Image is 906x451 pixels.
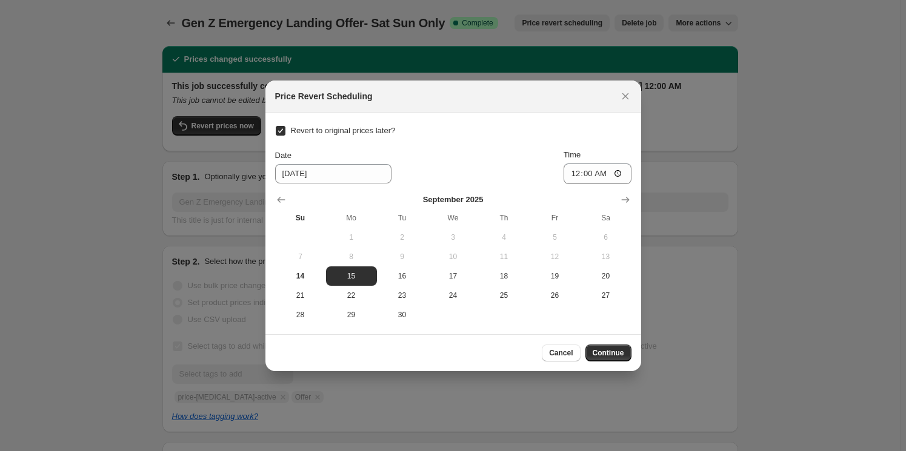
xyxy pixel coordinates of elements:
[530,247,581,266] button: Friday September 12 2025
[433,291,474,300] span: 24
[331,232,372,242] span: 1
[581,286,631,305] button: Saturday September 27 2025
[382,291,423,300] span: 23
[564,163,631,184] input: 12:00
[535,291,576,300] span: 26
[377,305,428,324] button: Tuesday September 30 2025
[585,271,627,281] span: 20
[585,232,627,242] span: 6
[273,191,290,208] button: Show previous month, August 2025
[484,232,525,242] span: 4
[280,310,321,320] span: 28
[535,232,576,242] span: 5
[617,88,634,105] button: Close
[433,271,474,281] span: 17
[275,305,326,324] button: Sunday September 28 2025
[280,213,321,223] span: Su
[535,213,576,223] span: Fr
[331,271,372,281] span: 15
[581,247,631,266] button: Saturday September 13 2025
[535,252,576,262] span: 12
[585,344,631,361] button: Continue
[326,266,377,286] button: Monday September 15 2025
[280,291,321,300] span: 21
[275,208,326,228] th: Sunday
[377,208,428,228] th: Tuesday
[326,228,377,247] button: Monday September 1 2025
[617,191,634,208] button: Show next month, October 2025
[479,208,530,228] th: Thursday
[581,208,631,228] th: Saturday
[382,310,423,320] span: 30
[382,213,423,223] span: Tu
[280,252,321,262] span: 7
[484,252,525,262] span: 11
[479,286,530,305] button: Thursday September 25 2025
[479,228,530,247] button: Thursday September 4 2025
[280,271,321,281] span: 14
[382,252,423,262] span: 9
[275,90,373,102] h2: Price Revert Scheduling
[428,286,479,305] button: Wednesday September 24 2025
[291,126,396,135] span: Revert to original prices later?
[275,247,326,266] button: Sunday September 7 2025
[428,228,479,247] button: Wednesday September 3 2025
[428,266,479,286] button: Wednesday September 17 2025
[331,213,372,223] span: Mo
[331,310,372,320] span: 29
[275,266,326,286] button: Today Sunday September 14 2025
[433,252,474,262] span: 10
[331,252,372,262] span: 8
[542,344,580,361] button: Cancel
[433,213,474,223] span: We
[479,247,530,266] button: Thursday September 11 2025
[564,150,581,159] span: Time
[530,208,581,228] th: Friday
[593,348,624,358] span: Continue
[585,252,627,262] span: 13
[275,164,391,183] input: 9/14/2025
[326,305,377,324] button: Monday September 29 2025
[585,213,627,223] span: Sa
[479,266,530,286] button: Thursday September 18 2025
[275,151,291,160] span: Date
[377,266,428,286] button: Tuesday September 16 2025
[484,291,525,300] span: 25
[377,247,428,266] button: Tuesday September 9 2025
[382,232,423,242] span: 2
[585,291,627,300] span: 27
[581,228,631,247] button: Saturday September 6 2025
[382,271,423,281] span: 16
[326,247,377,266] button: Monday September 8 2025
[530,286,581,305] button: Friday September 26 2025
[484,213,525,223] span: Th
[433,232,474,242] span: 3
[326,286,377,305] button: Monday September 22 2025
[484,271,525,281] span: 18
[581,266,631,286] button: Saturday September 20 2025
[377,228,428,247] button: Tuesday September 2 2025
[377,286,428,305] button: Tuesday September 23 2025
[428,247,479,266] button: Wednesday September 10 2025
[549,348,573,358] span: Cancel
[530,266,581,286] button: Friday September 19 2025
[428,208,479,228] th: Wednesday
[326,208,377,228] th: Monday
[331,291,372,300] span: 22
[275,286,326,305] button: Sunday September 21 2025
[535,271,576,281] span: 19
[530,228,581,247] button: Friday September 5 2025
